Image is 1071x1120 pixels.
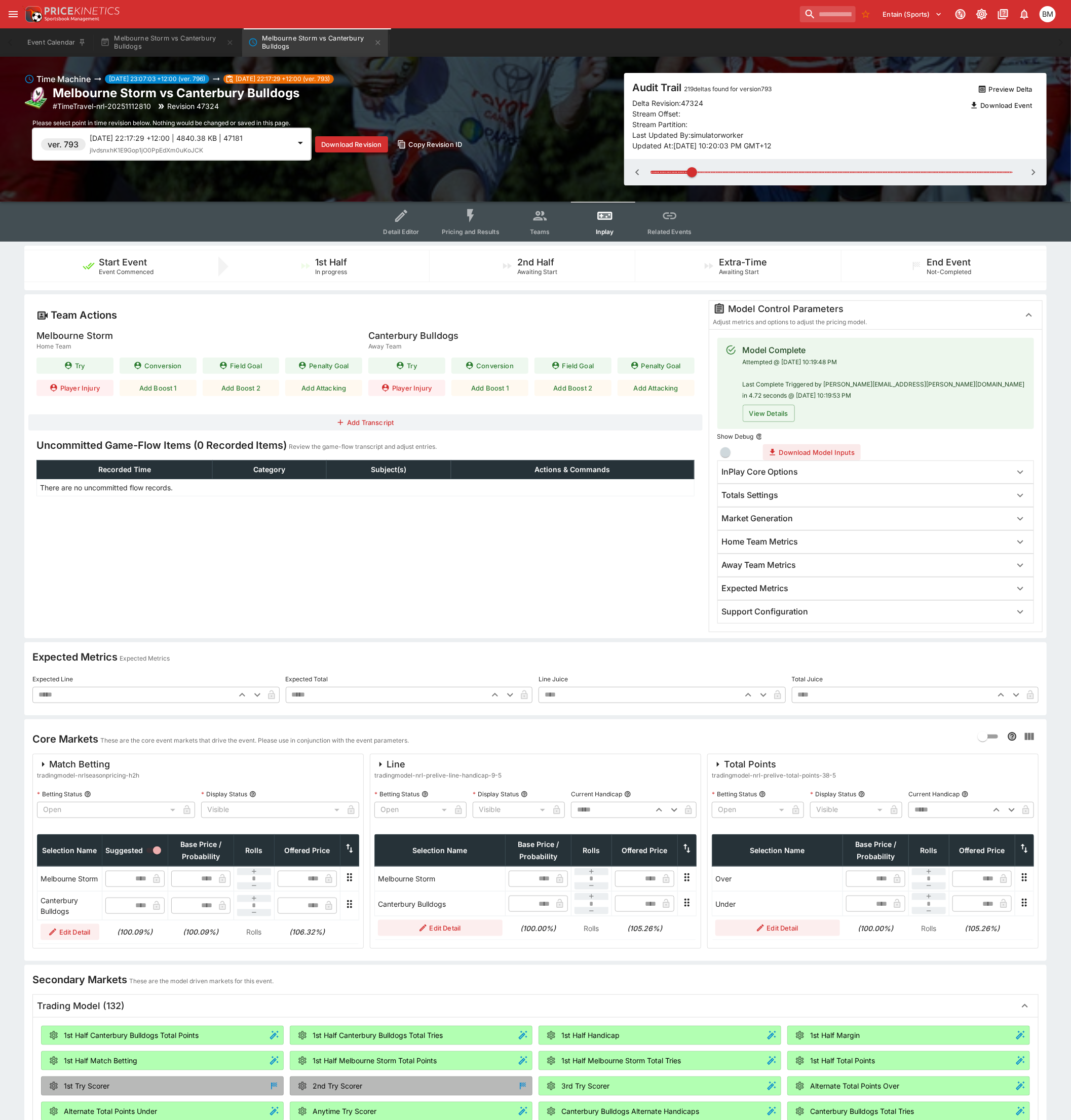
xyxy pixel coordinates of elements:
[374,770,502,781] span: tradingmodel-nrl-prelive-line-handicap-9-5
[712,801,788,818] div: Open
[575,923,609,934] p: Rolls
[792,672,1039,687] label: Total Juice
[632,108,965,151] p: Stream Offset: Stream Partition: Last Updated By: simulatorworker Updated At: [DATE] 10:20:03 PM ...
[517,256,554,268] h5: 2nd Half
[129,976,274,986] p: These are the model driven markets for this event.
[32,973,127,986] h4: Secondary Markets
[45,7,120,15] img: PriceKinetics
[722,513,793,524] h6: Market Generation
[715,920,840,936] button: Edit Detail
[120,358,197,374] button: Conversion
[313,1080,362,1091] p: 2nd Try Scorer
[374,790,419,798] p: Betting Status
[451,358,528,374] button: Conversion
[275,834,340,866] th: Offered Price
[846,923,906,934] h6: (100.00%)
[810,1030,860,1040] p: 1st Half Margin
[37,790,82,798] p: Betting Status
[232,74,334,84] span: [DATE] 22:17:29 +12:00 (ver. 793)
[561,1080,609,1091] p: 3rd Try Scorer
[37,1000,125,1012] h5: Trading Model (132)
[369,202,702,242] div: Event type filters
[1037,3,1059,25] button: BJ Martin
[759,791,766,798] button: Betting Status
[313,1055,437,1066] p: 1st Half Melbourne Storm Total Points
[810,1055,875,1066] p: 1st Half Total Points
[962,791,969,798] button: Current Handicap
[647,228,692,236] span: Related Events
[316,256,348,268] h5: 1st Half
[368,341,458,352] span: Away Team
[45,17,99,21] img: Sportsbook Management
[517,268,557,276] span: Awaiting Start
[37,866,102,891] td: Melbourne Storm
[326,460,451,479] th: Subject(s)
[719,268,759,276] span: Awaiting Start
[722,490,779,500] h6: Totals Settings
[90,133,290,143] p: [DATE] 22:17:29 +12:00 | 4840.38 KB | 47181
[908,790,960,798] p: Current Handicap
[36,341,113,352] span: Home Team
[722,467,798,477] h6: InPlay Core Options
[234,834,275,866] th: Rolls
[212,460,326,479] th: Category
[374,758,502,770] div: Line
[712,790,757,798] p: Betting Status
[32,650,118,664] h4: Expected Metrics
[32,119,290,127] span: Please select point in time revision below. Nothing would be changed or saved in this page.
[743,344,1026,356] div: Model Complete
[384,228,419,236] span: Detail Editor
[37,770,139,781] span: tradingmodel-nrlseasonpricing-h2h
[712,770,836,781] span: tradingmodel-nrl-prelive-total-points-38-5
[375,891,506,916] td: Canterbury Bulldogs
[756,433,763,440] button: Show Debug
[94,28,240,57] button: Melbourne Storm vs Canterbury Bulldogs
[451,460,694,479] th: Actions & Commands
[539,672,786,687] label: Line Juice
[168,834,234,866] th: Base Price / Probability
[99,268,154,276] span: Event Commenced
[712,834,843,866] th: Selection Name
[858,791,865,798] button: Display Status
[100,736,409,746] p: These are the core event markets that drive the event. Please use in conjunction with the event p...
[810,790,856,798] p: Display Status
[810,801,886,818] div: Visible
[201,790,247,798] p: Display Status
[951,5,970,23] button: Connected to PK
[618,358,695,374] button: Penalty Goal
[36,380,113,396] button: Player Injury
[313,1106,376,1116] p: Anytime Try Scorer
[713,318,867,326] span: Adjust metrics and options to adjust the pricing model.
[722,560,796,570] h6: Away Team Metrics
[32,672,280,687] label: Expected Line
[719,256,767,268] h5: Extra-Time
[28,414,703,431] button: Add Transcript
[315,136,388,152] button: Download Revision
[743,405,795,422] button: View Details
[1015,5,1034,23] button: Notifications
[368,380,445,396] button: Player Injury
[473,801,549,818] div: Visible
[949,834,1015,866] th: Offered Price
[53,101,151,111] p: Copy To Clipboard
[596,228,614,236] span: Inplay
[973,5,991,23] button: Toggle light/dark mode
[171,926,231,937] h6: (100.09%)
[37,801,179,818] div: Open
[743,358,1025,399] span: Attempted @ [DATE] 10:19:48 PM Last Complete Triggered by [PERSON_NAME][EMAIL_ADDRESS][PERSON_NAM...
[375,866,506,891] td: Melbourne Storm
[973,81,1039,97] button: Preview Delta
[571,834,612,866] th: Rolls
[909,834,949,866] th: Rolls
[237,926,272,937] p: Rolls
[167,101,219,111] p: Revision 47324
[392,136,469,152] button: Copy Revision ID
[120,380,197,396] button: Add Boost 1
[713,303,1012,315] div: Model Control Parameters
[561,1106,699,1116] p: Canterbury Bulldogs Alternate Handicaps
[912,923,946,934] p: Rolls
[374,801,450,818] div: Open
[763,444,861,460] button: Download Model Inputs
[422,791,429,798] button: Betting Status
[612,834,678,866] th: Offered Price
